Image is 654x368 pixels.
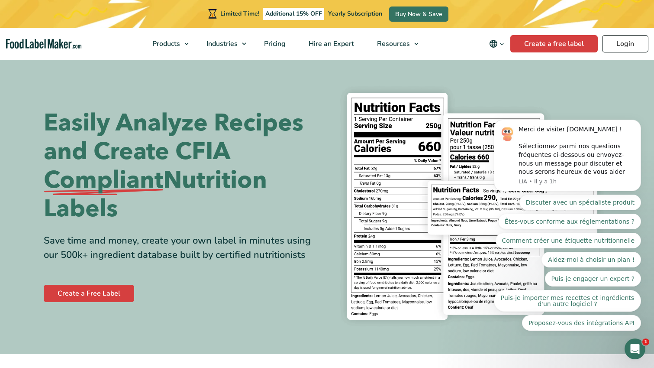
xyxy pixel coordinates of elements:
[261,39,287,49] span: Pricing
[253,28,295,60] a: Pricing
[44,109,321,223] h1: Easily Analyze Recipes and Create CFIA Nutrition Labels
[297,28,364,60] a: Hire an Expert
[44,285,134,302] a: Create a Free Label
[44,166,163,195] span: Compliant
[263,8,324,20] span: Additional 15% OFF
[366,28,423,60] a: Resources
[44,234,321,262] div: Save time and money, create your own label in minutes using our 500k+ ingredient database built b...
[625,339,645,359] iframe: Intercom live chat
[642,339,649,345] span: 1
[483,35,510,52] button: Change language
[220,10,259,18] span: Limited Time!
[374,39,411,49] span: Resources
[150,39,181,49] span: Products
[328,10,382,18] span: Yearly Subscription
[602,35,648,52] a: Login
[389,7,448,22] a: Buy Now & Save
[6,39,81,49] a: Food Label Maker homepage
[141,28,193,60] a: Products
[204,39,238,49] span: Industries
[510,35,598,52] a: Create a free label
[481,112,654,336] iframe: Intercom notifications message
[195,28,251,60] a: Industries
[306,39,355,49] span: Hire an Expert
